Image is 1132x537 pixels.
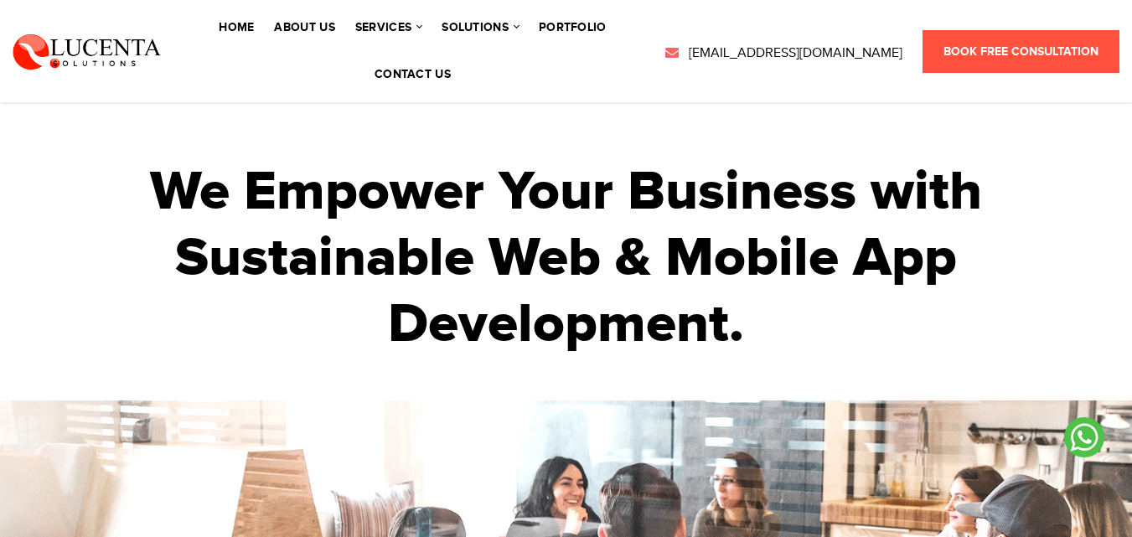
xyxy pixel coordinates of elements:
a: Home [219,22,254,34]
span: Book Free Consultation [943,44,1098,59]
a: About Us [274,22,334,34]
img: Lucenta Solutions [13,32,162,70]
a: Book Free Consultation [923,30,1119,73]
a: portfolio [539,22,607,34]
a: contact us [375,69,451,80]
a: services [355,22,421,34]
a: [EMAIL_ADDRESS][DOMAIN_NAME] [664,44,902,64]
a: solutions [442,22,519,34]
h1: We Empower Your Business with Sustainable Web & Mobile App Development. [106,159,1027,359]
